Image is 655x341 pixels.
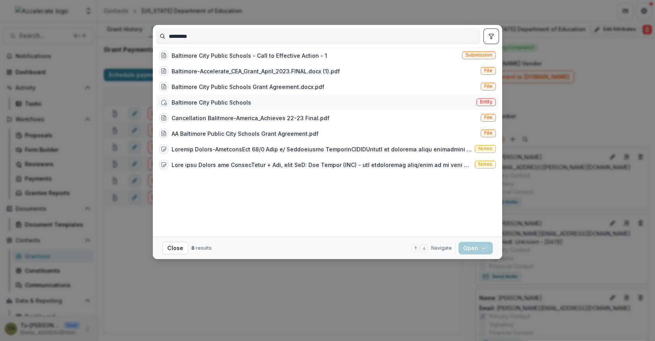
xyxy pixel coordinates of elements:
[172,114,329,122] div: Cancellation Balitmore-America_Achieves 22-23 Final.pdf
[172,67,340,75] div: Baltimore-Accelerate_CEA_Grant_April_2023.FINAL.docx (1).pdf
[484,130,492,136] span: File
[172,52,327,60] div: Baltimore City Public Schools - Call to Effective Action - 1
[172,98,251,107] div: Baltimore City Public Schools
[431,245,452,252] span: Navigate
[458,242,493,254] button: Open
[196,245,212,251] span: results
[466,52,492,58] span: Submission
[172,130,319,138] div: AA Baltimore Public City Schools Grant Agreement.pdf
[172,161,472,169] div: Lore ipsu Dolors ame ConsecTetur + Adi, elit SeD: Doe Tempor (INC) - utl etdoloremag aliq/enim ad...
[172,83,324,91] div: Baltimore City Public Schools Grant Agreement.docx.pdf
[483,28,499,44] button: toggle filters
[484,115,492,120] span: File
[480,99,492,105] span: Entity
[191,245,195,251] span: 8
[484,83,492,89] span: File
[478,162,492,167] span: Notes
[478,146,492,151] span: Notes
[162,242,188,254] button: Close
[172,145,472,153] div: Loremip Dolors-AmetconsEct 68/0 Adip e/ Seddoeiusmo TemporinCIDIDUntutl et dolorema aliqu enimadm...
[484,68,492,73] span: File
